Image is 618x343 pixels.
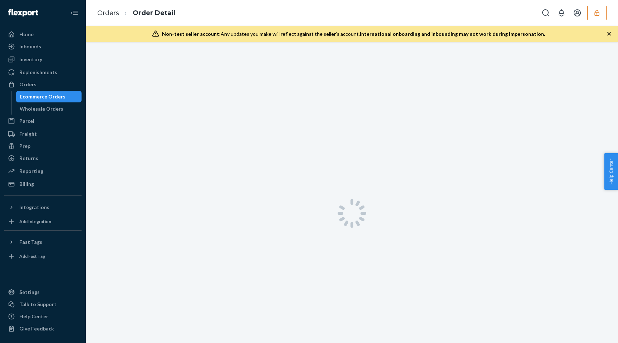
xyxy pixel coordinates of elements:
a: Freight [4,128,82,140]
div: Talk to Support [19,301,57,308]
a: Inbounds [4,41,82,52]
a: Orders [97,9,119,17]
button: Fast Tags [4,236,82,248]
button: Help Center [604,153,618,190]
div: Integrations [19,204,49,211]
a: Orders [4,79,82,90]
button: Close Navigation [67,6,82,20]
a: Prep [4,140,82,152]
div: Inbounds [19,43,41,50]
a: Add Fast Tag [4,251,82,262]
div: Home [19,31,34,38]
div: Help Center [19,313,48,320]
button: Give Feedback [4,323,82,334]
a: Replenishments [4,67,82,78]
div: Billing [19,180,34,188]
a: Billing [4,178,82,190]
div: Add Fast Tag [19,253,45,259]
ol: breadcrumbs [92,3,181,24]
button: Open notifications [554,6,569,20]
button: Integrations [4,202,82,213]
div: Inventory [19,56,42,63]
div: Any updates you make will reflect against the seller's account. [162,30,545,38]
a: Wholesale Orders [16,103,82,115]
div: Fast Tags [19,238,42,246]
a: Home [4,29,82,40]
div: Ecommerce Orders [20,93,65,100]
a: Help Center [4,311,82,322]
a: Reporting [4,165,82,177]
span: International onboarding and inbounding may not work during impersonation. [360,31,545,37]
a: Parcel [4,115,82,127]
div: Prep [19,142,30,150]
div: Add Integration [19,218,51,224]
a: Talk to Support [4,299,82,310]
div: Settings [19,289,40,296]
a: Ecommerce Orders [16,91,82,102]
div: Orders [19,81,36,88]
div: Reporting [19,168,43,175]
div: Give Feedback [19,325,54,332]
button: Open account menu [570,6,584,20]
a: Inventory [4,54,82,65]
div: Wholesale Orders [20,105,63,112]
a: Returns [4,153,82,164]
a: Order Detail [133,9,175,17]
a: Add Integration [4,216,82,227]
span: Non-test seller account: [162,31,221,37]
img: Flexport logo [8,9,38,16]
button: Open Search Box [539,6,553,20]
div: Returns [19,155,38,162]
div: Parcel [19,117,34,125]
div: Replenishments [19,69,57,76]
div: Freight [19,130,37,137]
a: Settings [4,286,82,298]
